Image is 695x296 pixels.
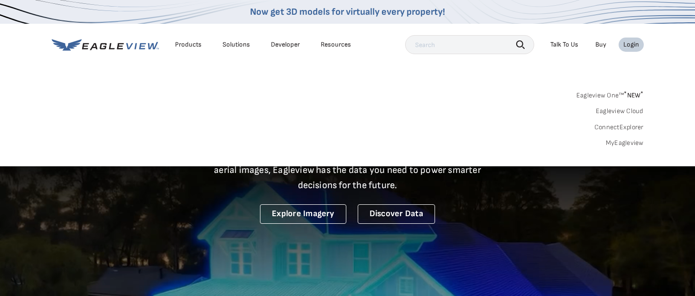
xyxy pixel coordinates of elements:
[405,35,534,54] input: Search
[576,88,644,99] a: Eagleview One™*NEW*
[222,40,250,49] div: Solutions
[271,40,300,49] a: Developer
[623,40,639,49] div: Login
[358,204,435,224] a: Discover Data
[595,40,606,49] a: Buy
[250,6,445,18] a: Now get 3D models for virtually every property!
[203,147,493,193] p: A new era starts here. Built on more than 3.5 billion high-resolution aerial images, Eagleview ha...
[624,91,643,99] span: NEW
[606,139,644,147] a: MyEagleview
[260,204,346,224] a: Explore Imagery
[175,40,202,49] div: Products
[594,123,644,132] a: ConnectExplorer
[321,40,351,49] div: Resources
[550,40,578,49] div: Talk To Us
[596,107,644,115] a: Eagleview Cloud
